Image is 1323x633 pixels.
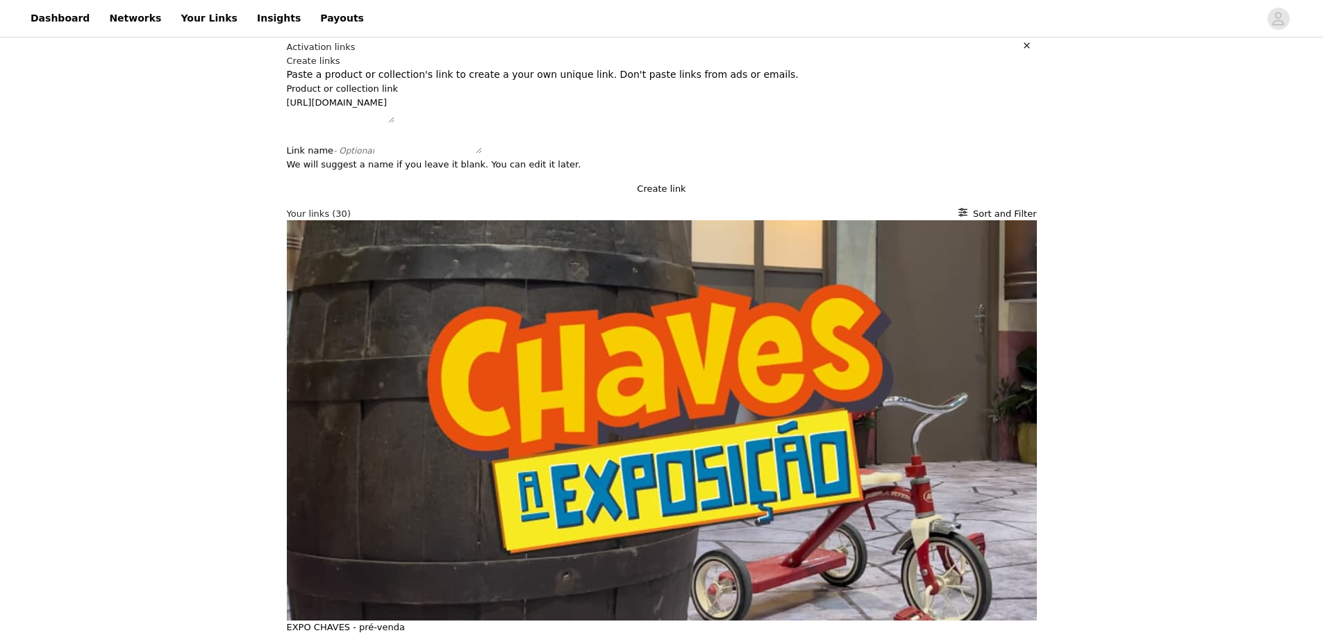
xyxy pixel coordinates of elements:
a: Insights [249,3,309,34]
p: Paste a product or collection's link to create a your own unique link. Don't paste links from ads... [287,67,1037,82]
button: Sort and Filter [958,207,1037,221]
label: Link name [287,145,375,156]
a: Your Links [172,3,246,34]
div: avatar [1272,8,1285,30]
a: Networks [101,3,169,34]
label: Product or collection link [287,83,398,94]
span: - Optional [333,146,374,156]
img: Chaves: A exposição - Rio de Janeiro - Ingressos | Fever [287,220,1037,620]
a: Dashboard [22,3,98,34]
textarea: [URL][DOMAIN_NAME] [287,96,394,123]
a: Payouts [312,3,372,34]
h2: Your links (30) [287,207,351,221]
h1: Activation links [287,40,356,54]
button: Create link [287,182,1037,196]
div: We will suggest a name if you leave it blank. You can edit it later. [287,158,1037,172]
h2: Create links [287,54,1037,68]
